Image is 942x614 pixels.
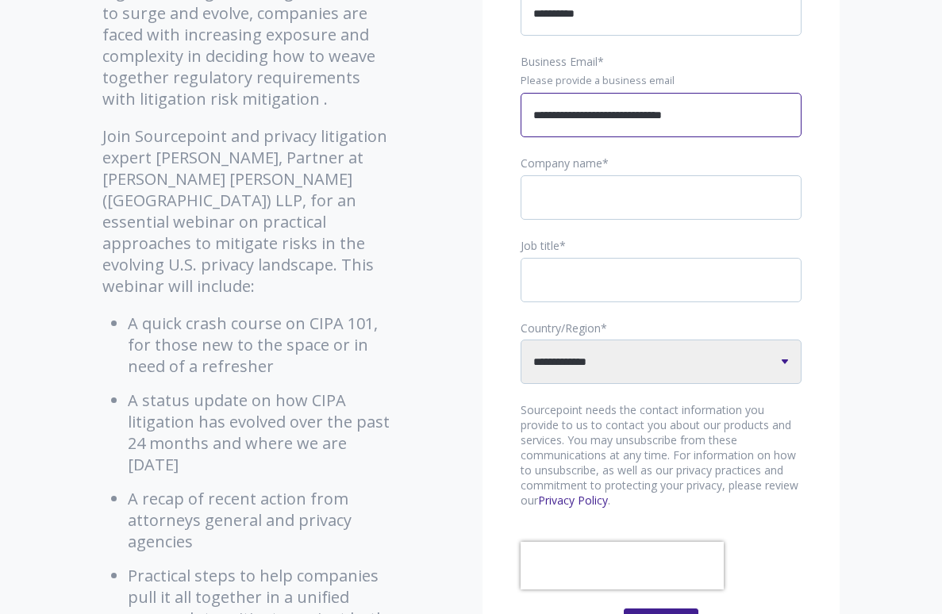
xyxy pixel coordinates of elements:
[521,238,559,253] span: Job title
[521,542,724,589] iframe: reCAPTCHA
[128,313,396,377] li: A quick crash course on CIPA 101, for those new to the space or in need of a refresher
[521,320,601,336] span: Country/Region
[538,493,608,508] a: Privacy Policy
[521,74,802,88] legend: Please provide a business email
[521,54,598,69] span: Business Email
[128,390,396,475] li: A status update on how CIPA litigation has evolved over the past 24 months and where we are [DATE]
[102,125,396,297] p: Join Sourcepoint and privacy litigation expert [PERSON_NAME], Partner at [PERSON_NAME] [PERSON_NA...
[521,155,602,171] span: Company name
[521,403,802,508] p: Sourcepoint needs the contact information you provide to us to contact you about our products and...
[128,488,396,552] li: A recap of recent action from attorneys general and privacy agencies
